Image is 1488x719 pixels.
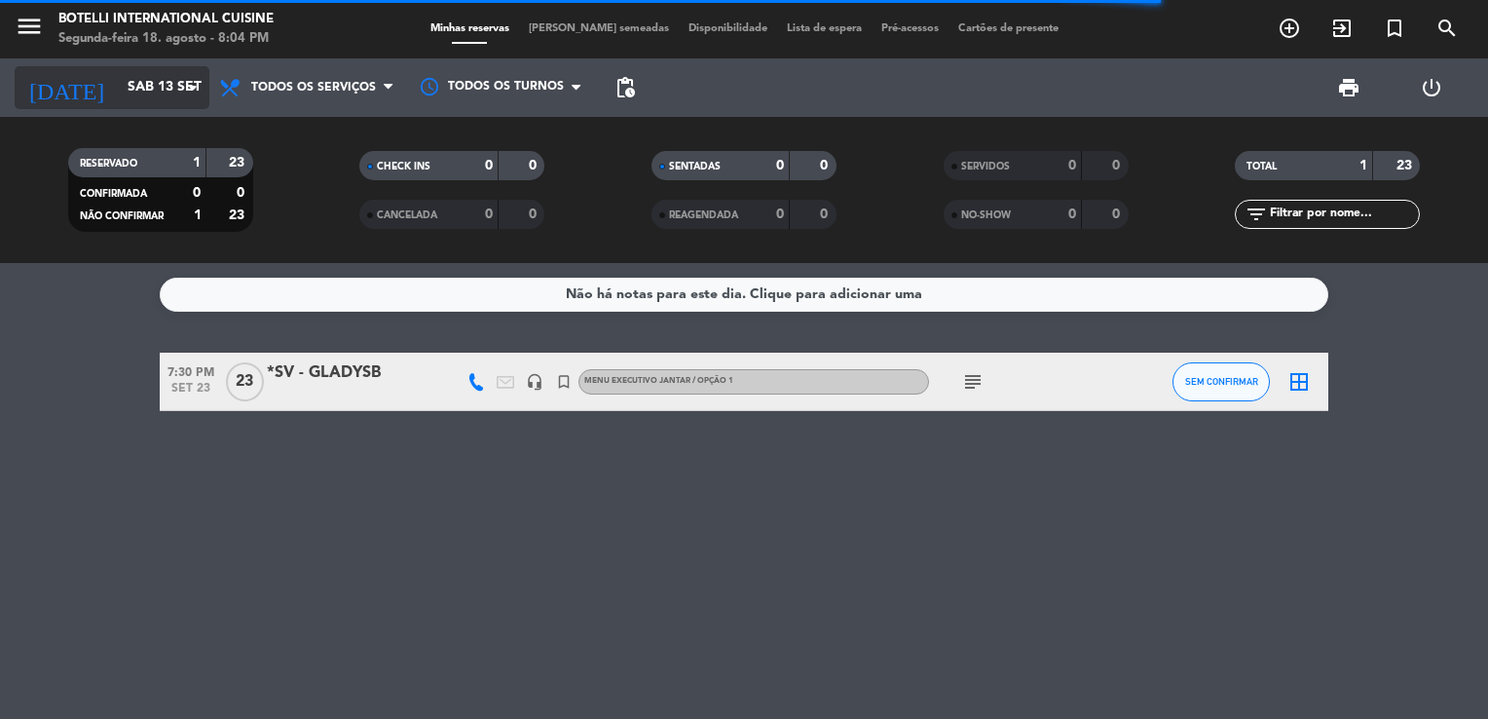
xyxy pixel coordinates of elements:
[1268,204,1419,225] input: Filtrar por nome...
[526,373,543,391] i: headset_mic
[777,23,872,34] span: Lista de espera
[1068,208,1076,221] strong: 0
[584,377,733,385] span: MENU EXECUTIVO JANTAR / OPÇÃO 1
[1246,162,1277,171] span: TOTAL
[251,81,376,95] span: Todos os serviços
[1330,17,1354,40] i: exit_to_app
[669,162,721,171] span: SENTADAS
[669,210,738,220] span: REAGENDADA
[1068,159,1076,172] strong: 0
[229,156,248,170] strong: 23
[1278,17,1301,40] i: add_circle_outline
[80,211,164,221] span: NÃO CONFIRMAR
[237,186,248,200] strong: 0
[776,159,784,172] strong: 0
[1245,203,1268,226] i: filter_list
[485,159,493,172] strong: 0
[1185,376,1258,387] span: SEM CONFIRMAR
[555,373,573,391] i: turned_in_not
[229,208,248,222] strong: 23
[58,10,274,29] div: Botelli International Cuisine
[160,359,222,382] span: 7:30 PM
[194,208,202,222] strong: 1
[961,370,985,394] i: subject
[1396,159,1416,172] strong: 23
[193,156,201,170] strong: 1
[529,208,540,221] strong: 0
[519,23,679,34] span: [PERSON_NAME] semeadas
[820,208,832,221] strong: 0
[267,360,432,386] div: *SV - GLADYSB
[961,210,1011,220] span: NO-SHOW
[485,208,493,221] strong: 0
[80,189,147,199] span: CONFIRMADA
[15,12,44,48] button: menu
[820,159,832,172] strong: 0
[193,186,201,200] strong: 0
[1337,76,1360,99] span: print
[1435,17,1459,40] i: search
[566,284,922,306] div: Não há notas para este dia. Clique para adicionar uma
[961,162,1010,171] span: SERVIDOS
[181,76,205,99] i: arrow_drop_down
[1287,370,1311,394] i: border_all
[1391,58,1473,117] div: LOG OUT
[80,159,137,169] span: RESERVADO
[1112,159,1124,172] strong: 0
[1112,208,1124,221] strong: 0
[1359,159,1367,172] strong: 1
[160,382,222,404] span: set 23
[614,76,637,99] span: pending_actions
[421,23,519,34] span: Minhas reservas
[529,159,540,172] strong: 0
[226,362,264,401] span: 23
[1383,17,1406,40] i: turned_in_not
[377,162,430,171] span: CHECK INS
[679,23,777,34] span: Disponibilidade
[1172,362,1270,401] button: SEM CONFIRMAR
[872,23,949,34] span: Pré-acessos
[58,29,274,49] div: Segunda-feira 18. agosto - 8:04 PM
[949,23,1068,34] span: Cartões de presente
[1420,76,1443,99] i: power_settings_new
[15,12,44,41] i: menu
[377,210,437,220] span: CANCELADA
[15,66,118,109] i: [DATE]
[776,208,784,221] strong: 0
